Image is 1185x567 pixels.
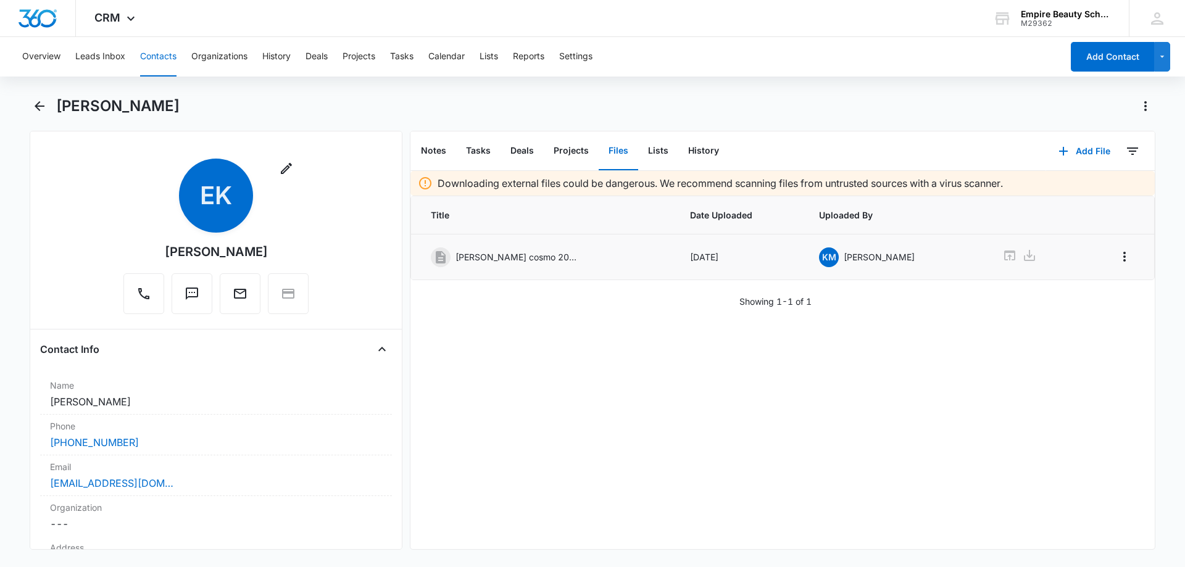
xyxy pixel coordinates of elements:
button: Calendar [428,37,465,77]
div: account name [1021,9,1111,19]
label: Email [50,460,382,473]
button: Lists [480,37,498,77]
div: Phone[PHONE_NUMBER] [40,415,392,455]
button: Leads Inbox [75,37,125,77]
button: Notes [411,132,456,170]
button: History [262,37,291,77]
a: Text [172,292,212,303]
div: Organization--- [40,496,392,536]
button: Projects [544,132,599,170]
button: Add File [1046,136,1123,166]
a: Email [220,292,260,303]
button: Tasks [456,132,501,170]
label: Name [50,379,382,392]
div: Email[EMAIL_ADDRESS][DOMAIN_NAME] [40,455,392,496]
p: [PERSON_NAME] cosmo 2025.pdf [455,250,579,263]
dd: [PERSON_NAME] [50,394,382,409]
button: Deals [501,132,544,170]
button: Reports [513,37,544,77]
button: Projects [343,37,375,77]
button: Tasks [390,37,414,77]
p: [PERSON_NAME] [844,250,915,263]
td: [DATE] [675,234,805,280]
button: Overview [22,37,60,77]
button: Files [599,132,638,170]
span: Title [431,209,660,221]
button: Close [372,339,392,359]
dd: --- [50,516,382,531]
div: Name[PERSON_NAME] [40,374,392,415]
span: Date Uploaded [690,209,790,221]
button: Lists [638,132,678,170]
button: Settings [559,37,592,77]
h1: [PERSON_NAME] [56,97,180,115]
button: Deals [306,37,328,77]
span: EK [179,159,253,233]
p: Downloading external files could be dangerous. We recommend scanning files from untrusted sources... [438,176,1003,191]
label: Phone [50,420,382,432]
button: Call [123,273,164,314]
span: CRM [94,11,120,24]
button: Overflow Menu [1115,247,1134,267]
label: Organization [50,501,382,514]
span: Uploaded By [819,209,973,221]
button: Filters [1123,141,1142,161]
span: KM [819,247,839,267]
button: Email [220,273,260,314]
button: History [678,132,729,170]
button: Actions [1136,96,1155,116]
button: Text [172,273,212,314]
a: Call [123,292,164,303]
div: account id [1021,19,1111,28]
button: Contacts [140,37,177,77]
button: Organizations [191,37,247,77]
div: [PERSON_NAME] [165,242,268,261]
button: Back [30,96,49,116]
p: Showing 1-1 of 1 [739,295,812,308]
a: [EMAIL_ADDRESS][DOMAIN_NAME] [50,476,173,490]
a: [PHONE_NUMBER] [50,435,139,450]
label: Address [50,541,382,554]
h4: Contact Info [40,342,99,357]
button: Add Contact [1071,42,1154,72]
